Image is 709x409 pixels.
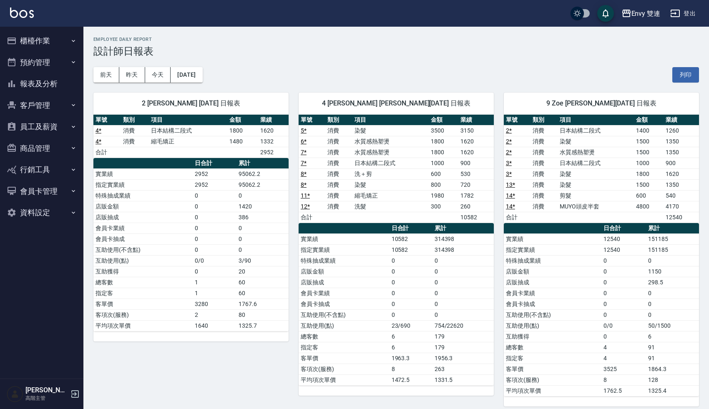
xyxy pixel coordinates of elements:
td: 1782 [458,190,494,201]
td: 91 [646,342,699,353]
th: 業績 [458,115,494,125]
th: 項目 [352,115,429,125]
td: 互助獲得 [93,266,193,277]
th: 日合計 [193,158,236,169]
td: 洗＋剪 [352,168,429,179]
td: 600 [634,190,664,201]
td: 平均項次單價 [299,374,390,385]
td: 會員卡業績 [299,288,390,299]
table: a dense table [504,223,699,396]
td: 0 [390,309,432,320]
td: 1000 [429,158,458,168]
td: 0 [432,255,494,266]
button: 登出 [667,6,699,21]
td: 1500 [634,136,664,147]
td: 會員卡抽成 [504,299,601,309]
td: 530 [458,168,494,179]
td: 1325.4 [646,385,699,396]
td: 染髮 [352,179,429,190]
td: 179 [432,342,494,353]
td: 消費 [325,136,352,147]
td: 3280 [193,299,236,309]
td: 消費 [325,168,352,179]
div: Envy 雙連 [631,8,661,19]
td: 1400 [634,125,664,136]
td: 8 [390,364,432,374]
td: 1980 [429,190,458,201]
button: save [597,5,614,22]
td: 水質感熱塑燙 [352,147,429,158]
td: 0/0 [193,255,236,266]
td: 客單價 [504,364,601,374]
td: 特殊抽成業績 [299,255,390,266]
td: 179 [432,331,494,342]
td: 0 [236,190,289,201]
td: 0 [390,288,432,299]
td: 3500 [429,125,458,136]
th: 類別 [121,115,148,125]
td: 會員卡抽成 [299,299,390,309]
td: 0/0 [601,320,646,331]
td: 151185 [646,233,699,244]
td: 20 [236,266,289,277]
td: 0 [193,233,236,244]
td: 特殊抽成業績 [93,190,193,201]
th: 金額 [227,115,258,125]
td: 指定實業績 [93,179,193,190]
th: 類別 [325,115,352,125]
td: 水質感熱塑燙 [558,147,634,158]
td: 0 [193,266,236,277]
td: 消費 [325,147,352,158]
td: 合計 [93,147,121,158]
button: 資料設定 [3,202,80,223]
th: 類別 [530,115,557,125]
td: 6 [390,342,432,353]
td: 0 [601,299,646,309]
h3: 設計師日報表 [93,45,699,57]
td: 95062.2 [236,179,289,190]
td: 0 [193,212,236,223]
td: 1350 [664,136,699,147]
span: 9 Zoe [PERSON_NAME][DATE] 日報表 [514,99,689,108]
td: 染髮 [558,168,634,179]
td: 50/1500 [646,320,699,331]
td: 染髮 [558,136,634,147]
p: 高階主管 [25,394,68,402]
td: 消費 [121,125,148,136]
td: 消費 [325,201,352,212]
td: 6 [390,331,432,342]
button: 行銷工具 [3,159,80,181]
td: 4 [601,342,646,353]
td: 1472.5 [390,374,432,385]
td: 消費 [530,125,557,136]
td: 1 [193,277,236,288]
td: 實業績 [299,233,390,244]
button: 今天 [145,67,171,83]
td: 消費 [530,179,557,190]
th: 累計 [432,223,494,234]
td: 3150 [458,125,494,136]
td: 1000 [634,158,664,168]
td: 800 [429,179,458,190]
td: 540 [664,190,699,201]
td: 12540 [601,233,646,244]
td: 80 [236,309,289,320]
td: 0 [390,299,432,309]
td: 總客數 [93,277,193,288]
td: 298.5 [646,277,699,288]
td: 4800 [634,201,664,212]
td: 1620 [664,168,699,179]
td: 0 [646,309,699,320]
th: 項目 [149,115,228,125]
td: 151185 [646,244,699,255]
td: 720 [458,179,494,190]
td: 0 [646,299,699,309]
td: 消費 [530,147,557,158]
td: 754/22620 [432,320,494,331]
td: 日本結構二段式 [352,158,429,168]
td: 0 [601,277,646,288]
span: 4 [PERSON_NAME] [PERSON_NAME][DATE] 日報表 [309,99,484,108]
img: Logo [10,8,34,18]
td: 會員卡業績 [504,288,601,299]
td: 314398 [432,233,494,244]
